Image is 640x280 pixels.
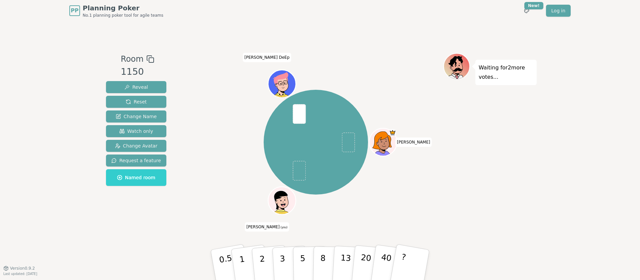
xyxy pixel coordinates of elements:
[389,129,396,136] span: Jasmine is the host
[124,84,148,90] span: Reveal
[245,222,289,232] span: Click to change your name
[71,7,78,15] span: PP
[479,63,533,82] p: Waiting for 2 more votes...
[116,113,157,120] span: Change Name
[106,125,166,137] button: Watch only
[121,53,143,65] span: Room
[395,137,432,147] span: Click to change your name
[3,272,37,276] span: Last updated: [DATE]
[3,266,35,271] button: Version0.9.2
[280,226,288,229] span: (you)
[546,5,571,17] a: Log in
[521,5,533,17] button: New!
[524,2,543,9] div: New!
[126,98,147,105] span: Reset
[121,65,154,79] div: 1150
[117,174,155,181] span: Named room
[106,96,166,108] button: Reset
[69,3,163,18] a: PPPlanning PokerNo.1 planning poker tool for agile teams
[269,188,295,214] button: Click to change your avatar
[10,266,35,271] span: Version 0.9.2
[106,110,166,122] button: Change Name
[111,157,161,164] span: Request a feature
[119,128,153,134] span: Watch only
[115,143,158,149] span: Change Avatar
[106,169,166,186] button: Named room
[83,13,163,18] span: No.1 planning poker tool for agile teams
[243,53,291,62] span: Click to change your name
[106,140,166,152] button: Change Avatar
[106,81,166,93] button: Reveal
[106,155,166,167] button: Request a feature
[83,3,163,13] span: Planning Poker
